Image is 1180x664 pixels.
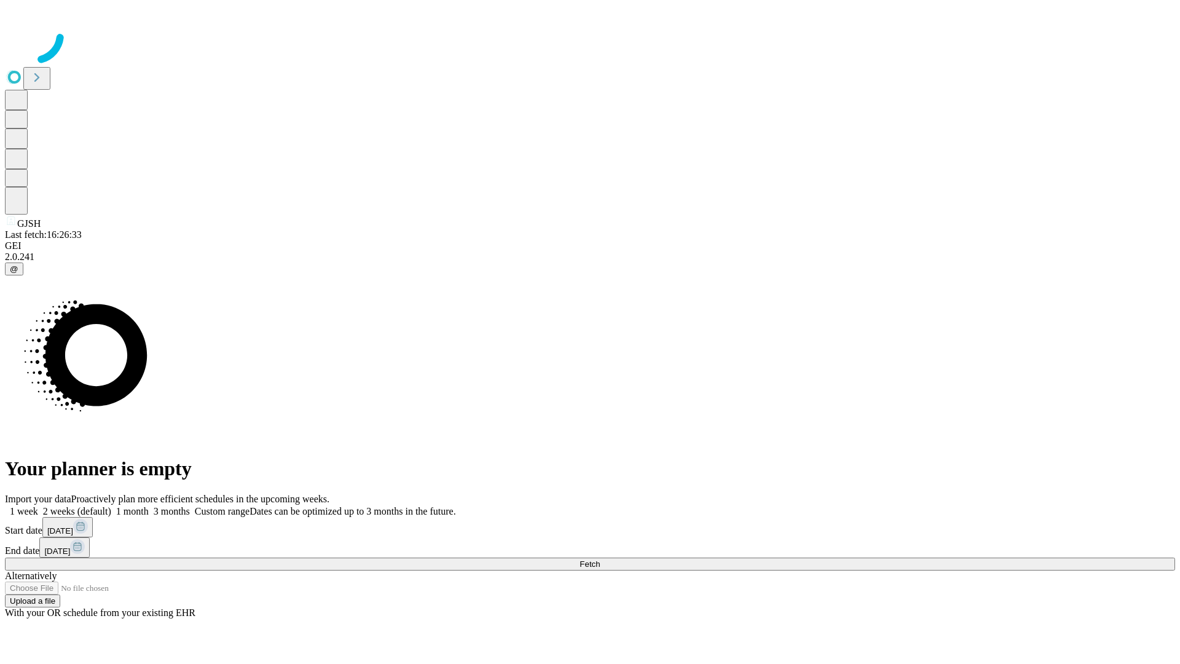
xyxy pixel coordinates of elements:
[5,229,82,240] span: Last fetch: 16:26:33
[39,537,90,558] button: [DATE]
[116,506,149,516] span: 1 month
[5,240,1175,251] div: GEI
[5,251,1175,263] div: 2.0.241
[154,506,190,516] span: 3 months
[5,517,1175,537] div: Start date
[5,494,71,504] span: Import your data
[5,571,57,581] span: Alternatively
[10,264,18,274] span: @
[10,506,38,516] span: 1 week
[71,494,329,504] span: Proactively plan more efficient schedules in the upcoming weeks.
[42,517,93,537] button: [DATE]
[5,457,1175,480] h1: Your planner is empty
[250,506,455,516] span: Dates can be optimized up to 3 months in the future.
[17,218,41,229] span: GJSH
[44,547,70,556] span: [DATE]
[5,607,195,618] span: With your OR schedule from your existing EHR
[43,506,111,516] span: 2 weeks (default)
[580,559,600,569] span: Fetch
[5,595,60,607] button: Upload a file
[5,558,1175,571] button: Fetch
[5,537,1175,558] div: End date
[5,263,23,275] button: @
[195,506,250,516] span: Custom range
[47,526,73,536] span: [DATE]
